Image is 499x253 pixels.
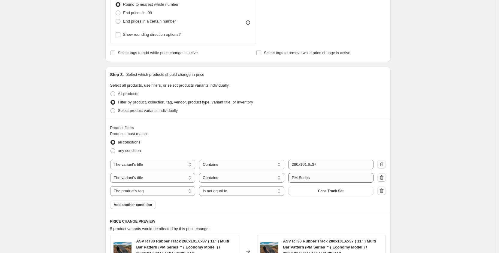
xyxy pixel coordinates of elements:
span: any condition [118,148,141,153]
p: Select which products should change in price [126,72,204,78]
span: Select tags to add while price change is active [118,51,198,55]
div: Product filters [110,125,386,131]
span: Select product variants individually [118,108,178,113]
span: all conditions [118,140,141,144]
span: Case Track Set [318,189,343,193]
span: End prices in .99 [123,11,152,15]
button: Case Track Set [288,187,373,195]
button: Add another condition [110,201,156,209]
h2: Step 3. [110,72,124,78]
span: Select all products, use filters, or select products variants individually [110,83,229,88]
span: 5 product variants would be affected by this price change: [110,227,210,231]
span: Filter by product, collection, tag, vendor, product type, variant title, or inventory [118,100,253,104]
h6: PRICE CHANGE PREVIEW [110,219,386,224]
span: Show rounding direction options? [123,32,181,37]
span: Add another condition [114,202,152,207]
span: All products [118,91,138,96]
span: Round to nearest whole number [123,2,179,7]
span: Select tags to remove while price change is active [264,51,350,55]
span: Products must match: [110,131,148,136]
span: End prices in a certain number [123,19,176,23]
